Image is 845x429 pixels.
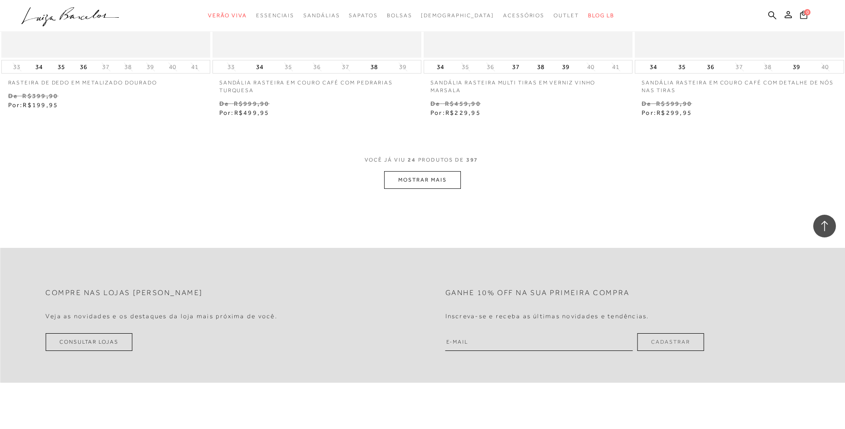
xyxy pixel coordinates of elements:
button: 33 [10,63,23,71]
span: Sandálias [303,12,340,19]
span: Essenciais [256,12,294,19]
a: SANDÁLIA RASTEIRA MULTI TIRAS EM VERNIZ VINHO MARSALA [424,74,633,94]
button: 35 [282,63,295,71]
button: 37 [339,63,352,71]
span: Outlet [553,12,579,19]
small: De [642,100,651,107]
a: categoryNavScreenReaderText [303,7,340,24]
button: 34 [647,60,660,73]
small: De [219,100,229,107]
button: 38 [122,63,134,71]
small: R$999,90 [234,100,270,107]
a: SANDÁLIA RASTEIRA EM COURO CAFÉ COM DETALHE DE NÓS NAS TIRAS [635,74,844,94]
button: 39 [396,63,409,71]
h4: Veja as novidades e os destaques da loja mais próxima de você. [45,312,277,320]
button: 41 [188,63,201,71]
button: 34 [33,60,45,73]
button: 35 [459,63,472,71]
a: noSubCategoriesText [421,7,494,24]
button: 37 [733,63,746,71]
small: R$459,90 [445,100,481,107]
button: 40 [166,63,179,71]
button: 33 [225,63,237,71]
h2: Ganhe 10% off na sua primeira compra [445,289,630,297]
span: Sapatos [349,12,377,19]
button: 37 [99,63,112,71]
span: BLOG LB [588,12,614,19]
a: categoryNavScreenReaderText [208,7,247,24]
button: 35 [55,60,68,73]
a: RASTEIRA DE DEDO EM METALIZADO DOURADO [1,74,210,87]
button: 39 [144,63,157,71]
h4: Inscreva-se e receba as últimas novidades e tendências. [445,312,649,320]
small: R$399,90 [22,92,58,99]
span: Bolsas [387,12,412,19]
button: 38 [368,60,380,73]
span: Por: [642,109,692,116]
button: 34 [253,60,266,73]
a: BLOG LB [588,7,614,24]
span: Por: [430,109,481,116]
button: 36 [484,63,497,71]
button: Cadastrar [637,333,704,351]
button: 40 [819,63,831,71]
a: categoryNavScreenReaderText [503,7,544,24]
button: 36 [77,60,90,73]
button: 38 [534,60,547,73]
button: 40 [584,63,597,71]
button: 39 [559,60,572,73]
a: categoryNavScreenReaderText [256,7,294,24]
span: 397 [466,157,479,163]
button: 41 [609,63,622,71]
button: 34 [434,60,447,73]
a: categoryNavScreenReaderText [553,7,579,24]
span: R$499,95 [234,109,270,116]
button: 38 [761,63,774,71]
span: R$199,95 [23,101,58,108]
button: 36 [311,63,323,71]
span: 0 [804,9,810,15]
button: 39 [790,60,803,73]
span: Acessórios [503,12,544,19]
small: De [8,92,18,99]
button: 36 [704,60,717,73]
button: 0 [797,10,810,22]
span: R$229,95 [445,109,481,116]
span: Por: [8,101,59,108]
button: MOSTRAR MAIS [384,171,460,189]
a: categoryNavScreenReaderText [387,7,412,24]
h2: Compre nas lojas [PERSON_NAME] [45,289,203,297]
input: E-mail [445,333,633,351]
small: De [430,100,440,107]
a: Consultar Lojas [45,333,133,351]
span: Verão Viva [208,12,247,19]
span: R$299,95 [657,109,692,116]
button: 37 [509,60,522,73]
a: categoryNavScreenReaderText [349,7,377,24]
span: [DEMOGRAPHIC_DATA] [421,12,494,19]
button: 35 [676,60,688,73]
span: Por: [219,109,270,116]
span: VOCÊ JÁ VIU PRODUTOS DE [365,157,481,163]
a: SANDÁLIA RASTEIRA EM COURO CAFÉ COM PEDRARIAS TURQUESA [212,74,421,94]
small: R$599,90 [656,100,692,107]
span: 24 [408,157,416,163]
